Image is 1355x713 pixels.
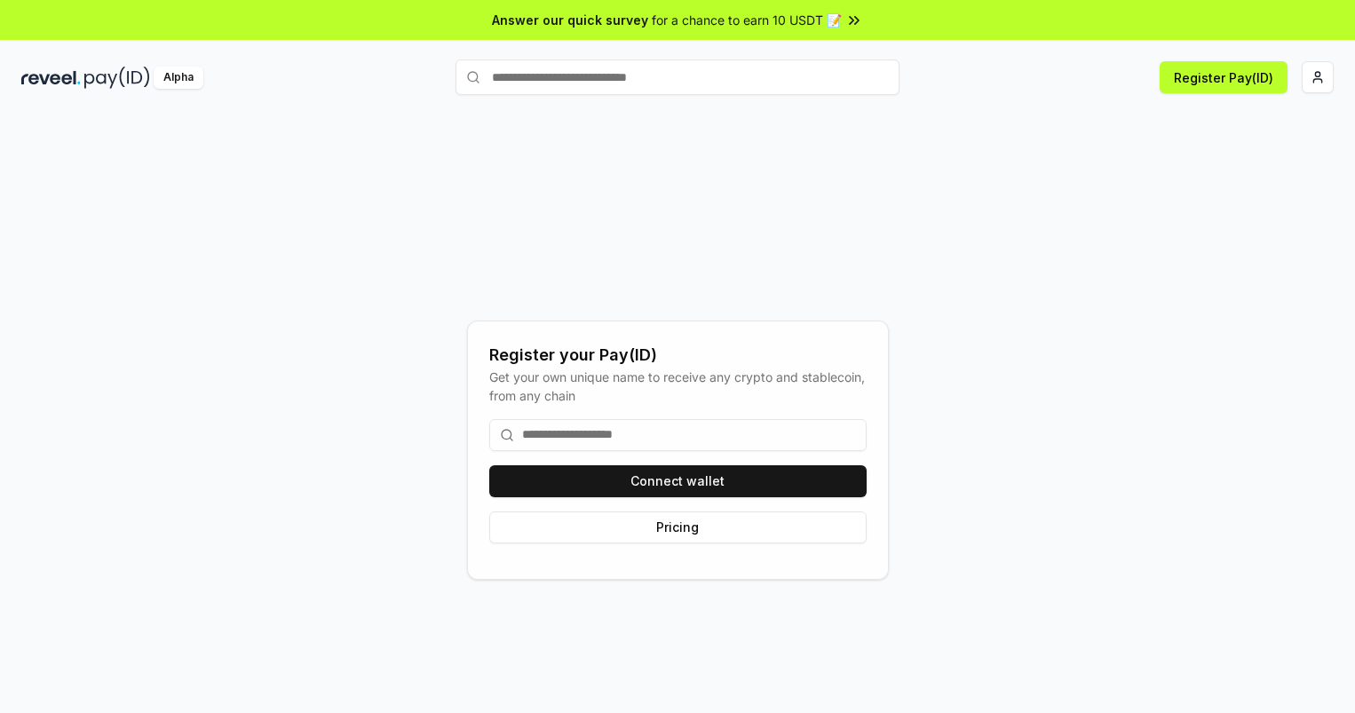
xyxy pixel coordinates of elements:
button: Pricing [489,511,867,543]
img: pay_id [84,67,150,89]
button: Connect wallet [489,465,867,497]
button: Register Pay(ID) [1160,61,1288,93]
span: for a chance to earn 10 USDT 📝 [652,11,842,29]
div: Alpha [154,67,203,89]
span: Answer our quick survey [492,11,648,29]
div: Register your Pay(ID) [489,343,867,368]
img: reveel_dark [21,67,81,89]
div: Get your own unique name to receive any crypto and stablecoin, from any chain [489,368,867,405]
